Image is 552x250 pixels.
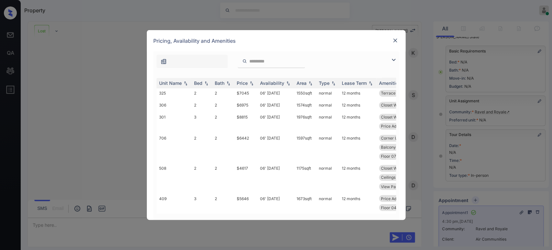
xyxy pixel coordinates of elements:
td: normal [316,111,339,132]
img: icon-zuma [242,58,247,64]
span: Price Adjustmen... [381,196,414,201]
td: 2 [191,132,212,162]
td: normal [316,162,339,192]
div: Price [237,80,248,86]
td: $7045 [234,87,257,99]
img: sorting [367,81,374,85]
td: normal [316,87,339,99]
td: 12 months [339,162,376,192]
span: Terrace Small [381,91,407,96]
span: Balcony Large [381,145,407,150]
img: sorting [248,81,255,85]
td: 06' [DATE] [257,192,294,213]
td: $6975 [234,99,257,111]
td: 12 months [339,132,376,162]
td: 2 [212,192,234,213]
span: Floor 04 [381,205,396,210]
div: Bed [194,80,202,86]
div: Lease Term [342,80,367,86]
td: 706 [157,132,191,162]
td: 12 months [339,99,376,111]
span: Floor 07 [381,154,396,159]
span: View Park [381,184,400,189]
td: 1673 sqft [294,192,316,213]
img: sorting [203,81,210,85]
div: Bath [215,80,224,86]
td: 2 [191,99,212,111]
td: 409 [157,192,191,213]
td: 2 [191,162,212,192]
div: Amenities [379,80,401,86]
td: 12 months [339,111,376,132]
td: 1976 sqft [294,111,316,132]
td: 2 [212,132,234,162]
td: 2 [212,99,234,111]
td: 06' [DATE] [257,111,294,132]
td: 12 months [339,87,376,99]
td: $5646 [234,192,257,213]
td: 2 [191,87,212,99]
td: 06' [DATE] [257,99,294,111]
div: Availability [260,80,284,86]
div: Type [319,80,330,86]
img: icon-zuma [390,56,397,64]
span: Closet Walk-In [381,115,407,119]
img: sorting [307,81,314,85]
td: $8815 [234,111,257,132]
span: Corner Unit [381,136,402,141]
td: 306 [157,99,191,111]
span: Ceilings High [381,175,405,180]
td: 2 [212,162,234,192]
div: Area [297,80,307,86]
td: 3 [191,192,212,213]
td: 508 [157,162,191,192]
td: 06' [DATE] [257,132,294,162]
img: sorting [285,81,291,85]
td: normal [316,192,339,213]
span: Price Adjustmen... [381,124,414,129]
td: 06' [DATE] [257,87,294,99]
td: 2 [212,87,234,99]
img: sorting [225,81,232,85]
td: 1597 sqft [294,132,316,162]
td: 1574 sqft [294,99,316,111]
span: Closet Walk-In [381,166,407,171]
img: sorting [182,81,189,85]
td: 301 [157,111,191,132]
td: 1550 sqft [294,87,316,99]
img: sorting [330,81,337,85]
td: $4617 [234,162,257,192]
td: 1175 sqft [294,162,316,192]
td: normal [316,132,339,162]
td: normal [316,99,339,111]
td: 12 months [339,192,376,213]
img: icon-zuma [160,58,167,65]
div: Unit Name [159,80,182,86]
span: Closet Walk-In [381,103,407,108]
div: Pricing, Availability and Amenities [147,30,406,51]
img: close [392,37,398,44]
td: 06' [DATE] [257,162,294,192]
td: $6442 [234,132,257,162]
td: 325 [157,87,191,99]
td: 3 [191,111,212,132]
td: 2 [212,111,234,132]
